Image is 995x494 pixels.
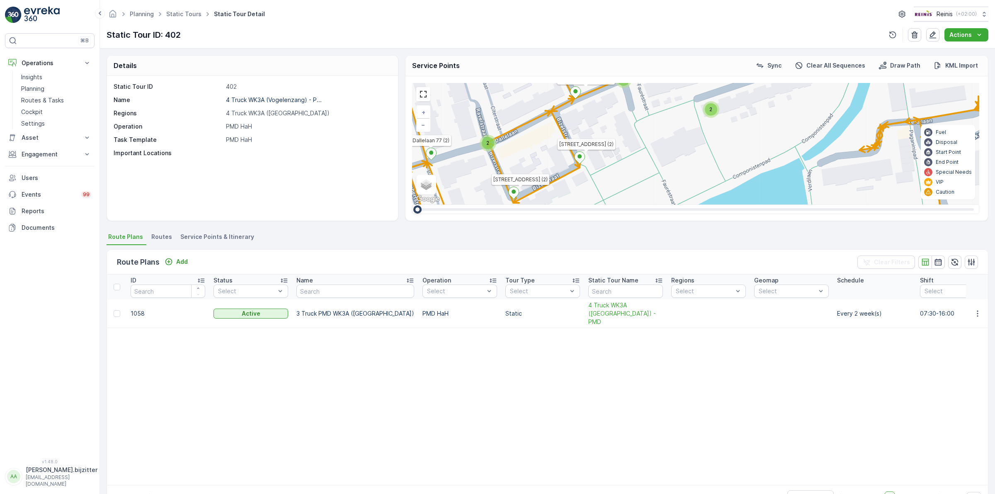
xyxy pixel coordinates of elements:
[26,474,97,487] p: [EMAIL_ADDRESS][DOMAIN_NAME]
[949,31,972,39] p: Actions
[21,119,45,128] p: Settings
[412,61,460,71] p: Service Points
[114,61,137,71] p: Details
[510,287,567,295] p: Select
[806,61,865,70] p: Clear All Sequences
[21,73,42,81] p: Insights
[936,139,957,146] p: Disposal
[422,276,451,285] p: Operation
[486,140,489,146] span: 2
[292,299,418,328] td: 3 Truck PMD WK3A ([GEOGRAPHIC_DATA])
[226,83,389,91] p: 402
[226,136,389,144] p: PMD HaH
[5,146,95,163] button: Engagement
[24,7,60,23] img: logo_light-DOdMpM7g.png
[131,276,136,285] p: ID
[166,10,201,17] a: Static Tours
[117,256,160,268] p: Route Plans
[242,309,260,318] p: Active
[703,101,719,118] div: 2
[422,109,425,116] span: +
[5,459,95,464] span: v 1.48.0
[676,287,733,295] p: Select
[5,466,95,487] button: AA[PERSON_NAME].bijzitter[EMAIL_ADDRESS][DOMAIN_NAME]
[759,287,816,295] p: Select
[114,96,223,104] p: Name
[417,175,435,194] a: Layers
[874,258,910,266] p: Clear Filters
[936,179,944,185] p: VIP
[5,203,95,219] a: Reports
[22,224,91,232] p: Documents
[417,106,430,119] a: Zoom In
[505,276,535,285] p: Tour Type
[22,174,91,182] p: Users
[18,71,95,83] a: Insights
[226,96,322,103] p: 4 Truck WK3A (Vogelenzang) - P...
[151,233,172,241] span: Routes
[418,299,501,328] td: PMD HaH
[226,122,389,131] p: PMD HaH
[114,83,223,91] p: Static Tour ID
[296,285,414,298] input: Search
[18,106,95,118] a: Cockpit
[21,85,44,93] p: Planning
[837,276,864,285] p: Schedule
[936,169,972,175] p: Special Needs
[126,299,209,328] td: 1058
[5,55,95,71] button: Operations
[791,61,869,71] button: Clear All Sequences
[114,149,223,157] p: Important Locations
[752,61,785,71] button: Sync
[925,287,982,295] p: Select
[114,136,223,144] p: Task Template
[21,108,43,116] p: Cockpit
[114,122,223,131] p: Operation
[914,7,988,22] button: Reinis(+02:00)
[22,59,78,67] p: Operations
[857,256,915,269] button: Clear Filters
[944,28,988,41] button: Actions
[417,119,430,131] a: Zoom Out
[218,287,275,295] p: Select
[936,189,954,195] p: Caution
[5,129,95,146] button: Asset
[588,285,663,298] input: Search
[114,109,223,117] p: Regions
[414,194,442,204] a: Open this area in Google Maps (opens a new window)
[588,276,638,285] p: Static Tour Name
[108,12,117,19] a: Homepage
[936,149,961,156] p: Start Point
[108,233,143,241] span: Route Plans
[296,276,313,285] p: Name
[956,11,977,17] p: ( +02:00 )
[21,96,64,105] p: Routes & Tasks
[833,299,916,328] td: Every 2 week(s)
[18,95,95,106] a: Routes & Tasks
[161,257,191,267] button: Add
[5,7,22,23] img: logo
[937,10,953,18] p: Reinis
[22,150,78,158] p: Engagement
[26,466,97,474] p: [PERSON_NAME].bijzitter
[114,310,120,317] div: Toggle Row Selected
[427,287,484,295] p: Select
[131,285,205,298] input: Search
[7,470,20,483] div: AA
[671,276,694,285] p: Regions
[754,276,779,285] p: Geomap
[875,61,924,71] button: Draw Path
[130,10,154,17] a: Planning
[22,207,91,215] p: Reports
[180,233,254,241] span: Service Points & Itinerary
[890,61,920,70] p: Draw Path
[226,109,389,117] p: 4 Truck WK3A ([GEOGRAPHIC_DATA])
[417,88,430,100] a: View Fullscreen
[767,61,781,70] p: Sync
[588,301,663,326] span: 4 Truck WK3A ([GEOGRAPHIC_DATA]) - PMD
[709,106,712,112] span: 2
[22,134,78,142] p: Asset
[212,10,267,18] span: Static Tour Detail
[480,135,496,151] div: 2
[930,61,981,71] button: KML Import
